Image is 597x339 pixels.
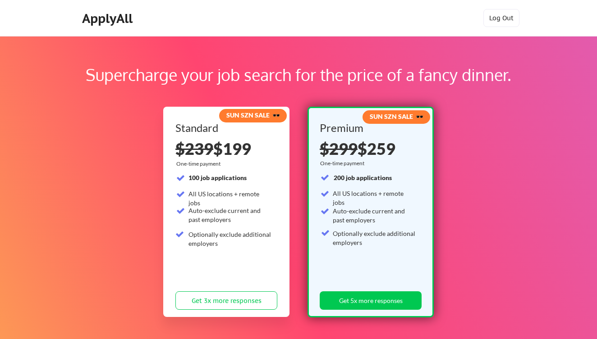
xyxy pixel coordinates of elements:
[58,63,539,87] div: Supercharge your job search for the price of a fancy dinner.
[188,174,247,181] strong: 100 job applications
[320,140,418,157] div: $259
[82,11,135,26] div: ApplyAll
[333,189,416,207] div: All US locations + remote jobs
[175,122,274,133] div: Standard
[320,139,358,158] s: $299
[333,229,416,247] div: Optionally exclude additional employers
[175,139,213,158] s: $239
[333,207,416,224] div: Auto-exclude current and past employers
[188,206,272,224] div: Auto-exclude current and past employers
[320,160,367,167] div: One-time payment
[188,190,272,207] div: All US locations + remote jobs
[188,230,272,248] div: Optionally exclude additional employers
[175,140,277,157] div: $199
[175,291,277,310] button: Get 3x more responses
[320,291,422,310] button: Get 5x more responses
[176,160,223,167] div: One-time payment
[320,122,418,133] div: Premium
[334,174,392,181] strong: 200 job applications
[226,111,280,119] strong: SUN SZN SALE 🕶️
[370,113,423,120] strong: SUN SZN SALE 🕶️
[483,9,519,27] button: Log Out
